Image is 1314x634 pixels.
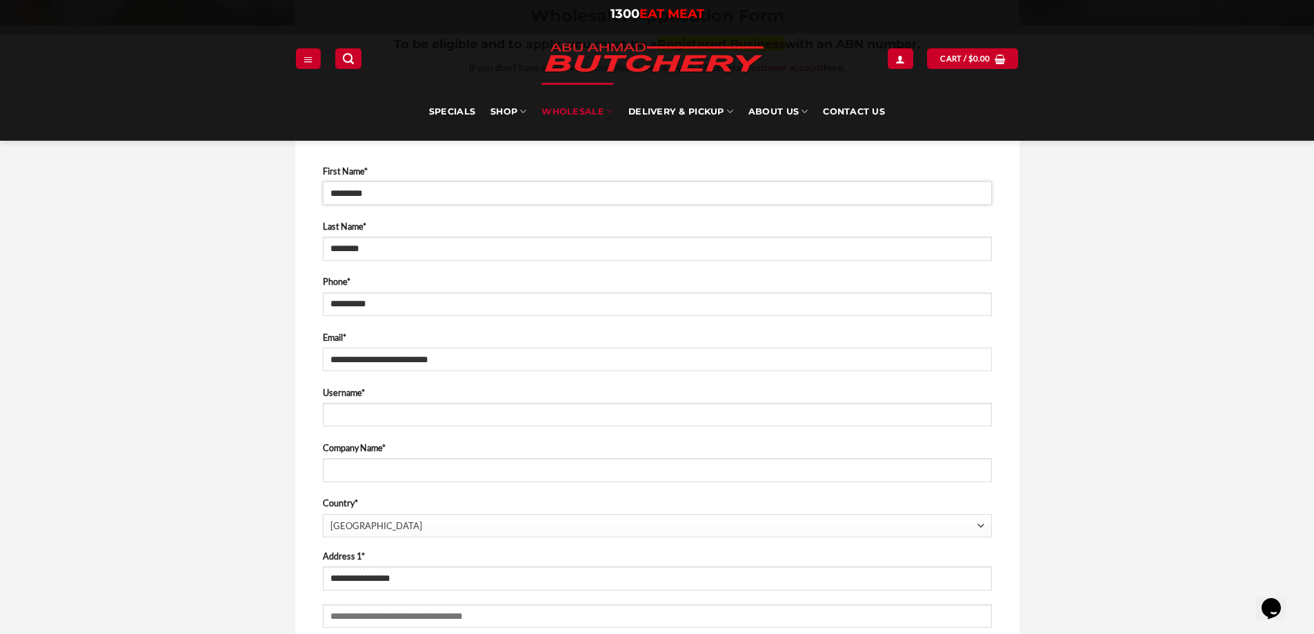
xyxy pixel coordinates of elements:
[323,386,992,399] label: Username
[823,83,885,141] a: Contact Us
[541,83,613,141] a: Wholesale
[927,48,1018,68] a: View cart
[323,164,992,178] label: First Name
[888,48,913,68] a: Login
[323,219,992,233] label: Last Name
[323,549,992,563] label: Address 1
[1256,579,1300,620] iframe: chat widget
[323,514,992,537] span: Australia
[335,48,361,68] a: Search
[330,515,978,537] span: Australia
[968,52,973,65] span: $
[628,83,733,141] a: Delivery & Pickup
[610,6,639,21] span: 1300
[940,52,990,65] span: Cart /
[296,48,321,68] a: Menu
[490,83,526,141] a: SHOP
[429,83,475,141] a: Specials
[323,330,992,344] label: Email
[748,83,808,141] a: About Us
[968,54,991,63] bdi: 0.00
[323,496,992,510] label: Country
[533,34,775,83] img: Abu Ahmad Butchery
[610,6,704,21] a: 1300EAT MEAT
[639,6,704,21] span: EAT MEAT
[323,441,992,455] label: Company Name
[323,275,992,288] label: Phone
